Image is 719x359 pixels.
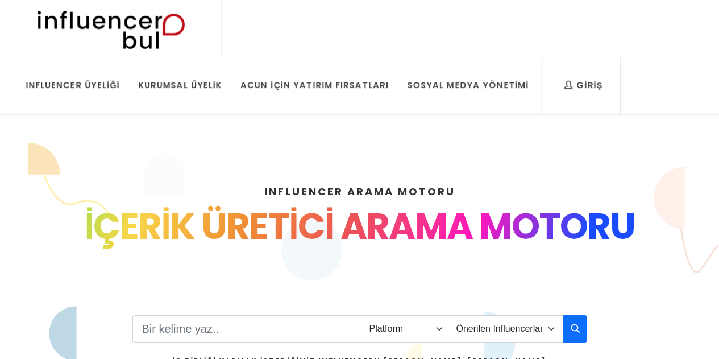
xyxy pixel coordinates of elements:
[132,315,360,343] input: Search
[138,79,222,92] div: Kurumsal Üyelik
[17,57,128,114] a: Influencer Üyeliği
[232,57,397,114] a: Acun İçin Yatırım Fırsatları
[564,79,602,92] div: Giriş
[43,184,677,199] h4: INFLUENCER ARAMA MOTORU
[240,79,389,92] div: Acun İçin Yatırım Fırsatları
[130,57,231,114] a: Kurumsal Üyelik
[555,57,611,114] a: Giriş
[398,57,537,114] a: Sosyal Medya Yönetimi
[407,79,529,92] div: Sosyal Medya Yönetimi
[26,79,120,92] div: Influencer Üyeliği
[43,199,677,254] div: İÇERİK ÜRETİCİ ARAMA MOTORU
